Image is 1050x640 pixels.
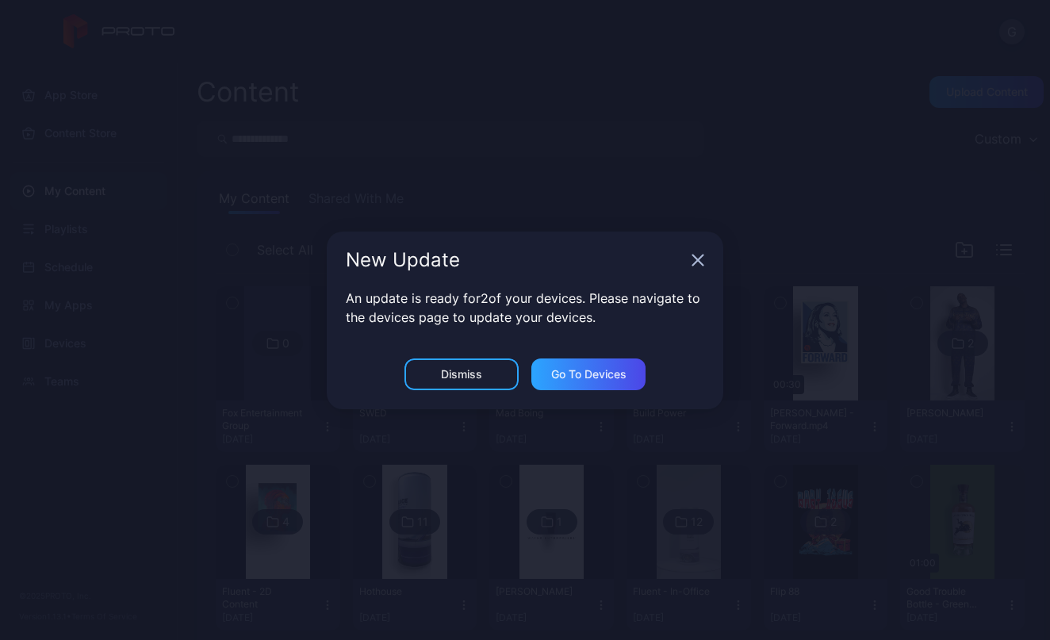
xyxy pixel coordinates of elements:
[346,289,704,327] p: An update is ready for 2 of your devices. Please navigate to the devices page to update your devi...
[441,368,482,381] div: Dismiss
[551,368,627,381] div: Go to devices
[346,251,685,270] div: New Update
[531,358,646,390] button: Go to devices
[404,358,519,390] button: Dismiss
